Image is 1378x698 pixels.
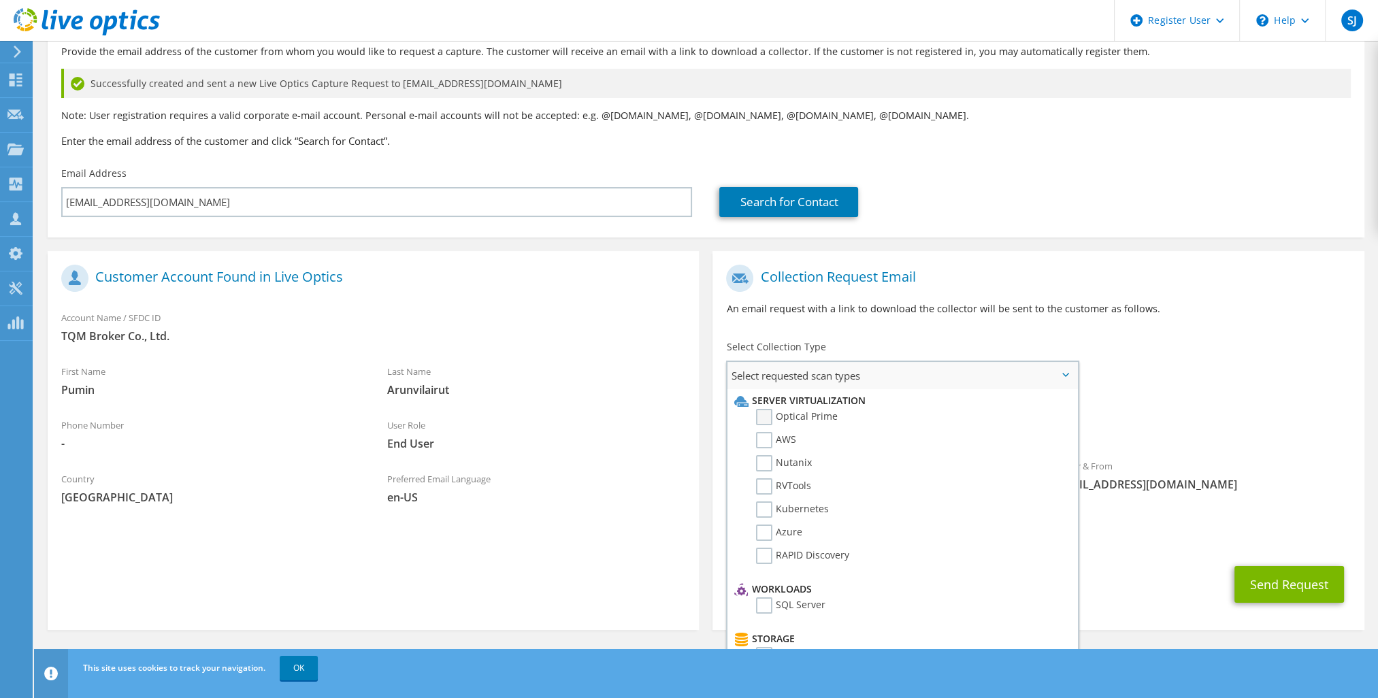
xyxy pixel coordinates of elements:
[756,597,825,614] label: SQL Server
[727,362,1077,389] span: Select requested scan types
[387,490,686,505] span: en-US
[712,395,1364,445] div: Requested Collections
[48,303,699,350] div: Account Name / SFDC ID
[719,187,858,217] a: Search for Contact
[280,656,318,680] a: OK
[61,108,1351,123] p: Note: User registration requires a valid corporate e-mail account. Personal e-mail accounts will ...
[731,631,1070,647] li: Storage
[374,357,700,404] div: Last Name
[387,382,686,397] span: Arunvilairut
[756,501,829,518] label: Kubernetes
[756,409,838,425] label: Optical Prime
[756,548,849,564] label: RAPID Discovery
[61,44,1351,59] p: Provide the email address of the customer from whom you would like to request a capture. The cust...
[731,581,1070,597] li: Workloads
[387,436,686,451] span: End User
[61,382,360,397] span: Pumin
[756,478,811,495] label: RVTools
[91,76,562,91] span: Successfully created and sent a new Live Optics Capture Request to [EMAIL_ADDRESS][DOMAIN_NAME]
[48,465,374,512] div: Country
[1234,566,1344,603] button: Send Request
[1256,14,1268,27] svg: \n
[61,490,360,505] span: [GEOGRAPHIC_DATA]
[1341,10,1363,31] span: SJ
[83,662,265,674] span: This site uses cookies to track your navigation.
[1038,452,1364,499] div: Sender & From
[61,167,127,180] label: Email Address
[756,647,841,663] label: CLARiiON/VNX
[726,340,825,354] label: Select Collection Type
[726,301,1350,316] p: An email request with a link to download the collector will be sent to the customer as follows.
[756,525,802,541] label: Azure
[61,265,678,292] h1: Customer Account Found in Live Optics
[712,505,1364,552] div: CC & Reply To
[712,452,1038,499] div: To
[48,411,374,458] div: Phone Number
[61,436,360,451] span: -
[48,357,374,404] div: First Name
[374,465,700,512] div: Preferred Email Language
[374,411,700,458] div: User Role
[756,455,812,471] label: Nutanix
[726,265,1343,292] h1: Collection Request Email
[756,432,796,448] label: AWS
[61,133,1351,148] h3: Enter the email address of the customer and click “Search for Contact”.
[61,329,685,344] span: TQM Broker Co., Ltd.
[1052,477,1351,492] span: [EMAIL_ADDRESS][DOMAIN_NAME]
[731,393,1070,409] li: Server Virtualization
